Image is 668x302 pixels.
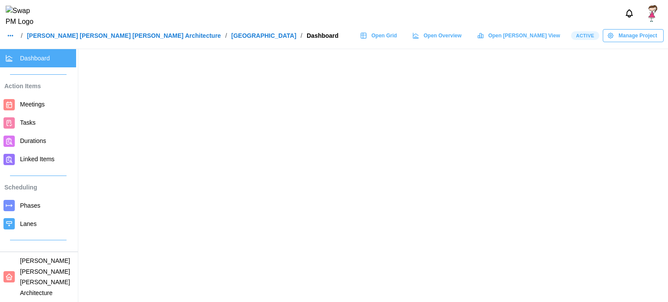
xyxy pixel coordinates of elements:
[20,101,45,108] span: Meetings
[20,137,46,144] span: Durations
[472,29,566,42] a: Open [PERSON_NAME] View
[20,156,54,163] span: Linked Items
[576,32,594,40] span: Active
[21,33,23,39] div: /
[356,29,404,42] a: Open Grid
[618,30,657,42] span: Manage Project
[27,33,221,39] a: [PERSON_NAME] [PERSON_NAME] [PERSON_NAME] Architecture
[424,30,461,42] span: Open Overview
[20,119,36,126] span: Tasks
[225,33,227,39] div: /
[307,33,338,39] div: Dashboard
[622,6,637,21] button: Notifications
[20,55,50,62] span: Dashboard
[20,257,70,296] span: [PERSON_NAME] [PERSON_NAME] [PERSON_NAME] Architecture
[603,29,664,42] button: Manage Project
[645,5,661,22] a: SShetty platform admin
[6,6,41,27] img: Swap PM Logo
[371,30,397,42] span: Open Grid
[20,220,37,227] span: Lanes
[20,202,40,209] span: Phases
[488,30,560,42] span: Open [PERSON_NAME] View
[645,5,661,22] img: depositphotos_122830654-stock-illustration-little-girl-cute-character.jpg
[301,33,302,39] div: /
[408,29,468,42] a: Open Overview
[231,33,297,39] a: [GEOGRAPHIC_DATA]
